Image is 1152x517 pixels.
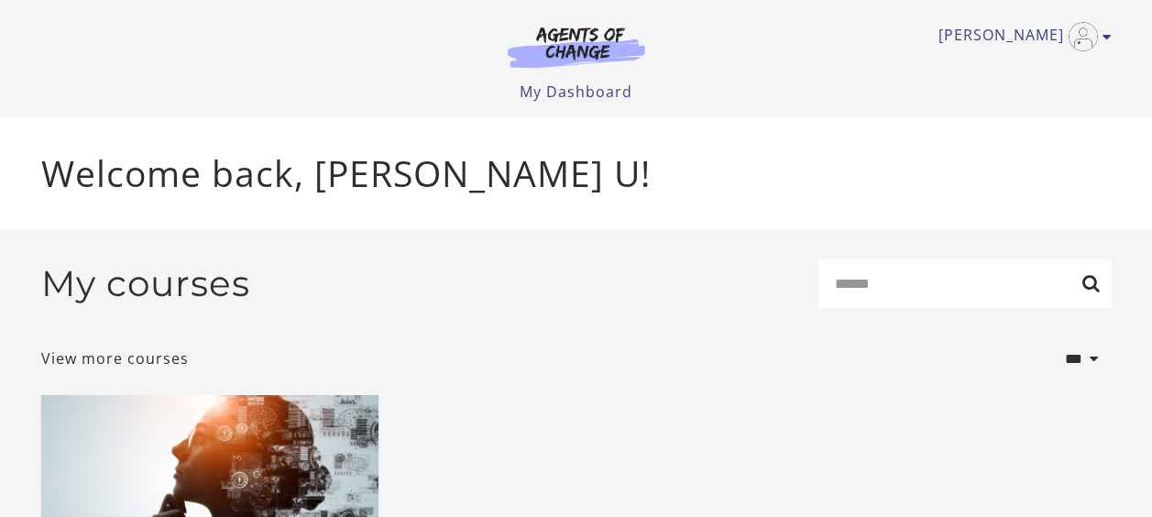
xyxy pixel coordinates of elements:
[488,26,664,68] img: Agents of Change Logo
[41,347,189,369] a: View more courses
[41,262,250,305] h2: My courses
[520,82,632,102] a: My Dashboard
[938,22,1103,51] a: Toggle menu
[41,147,1112,201] p: Welcome back, [PERSON_NAME] U!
